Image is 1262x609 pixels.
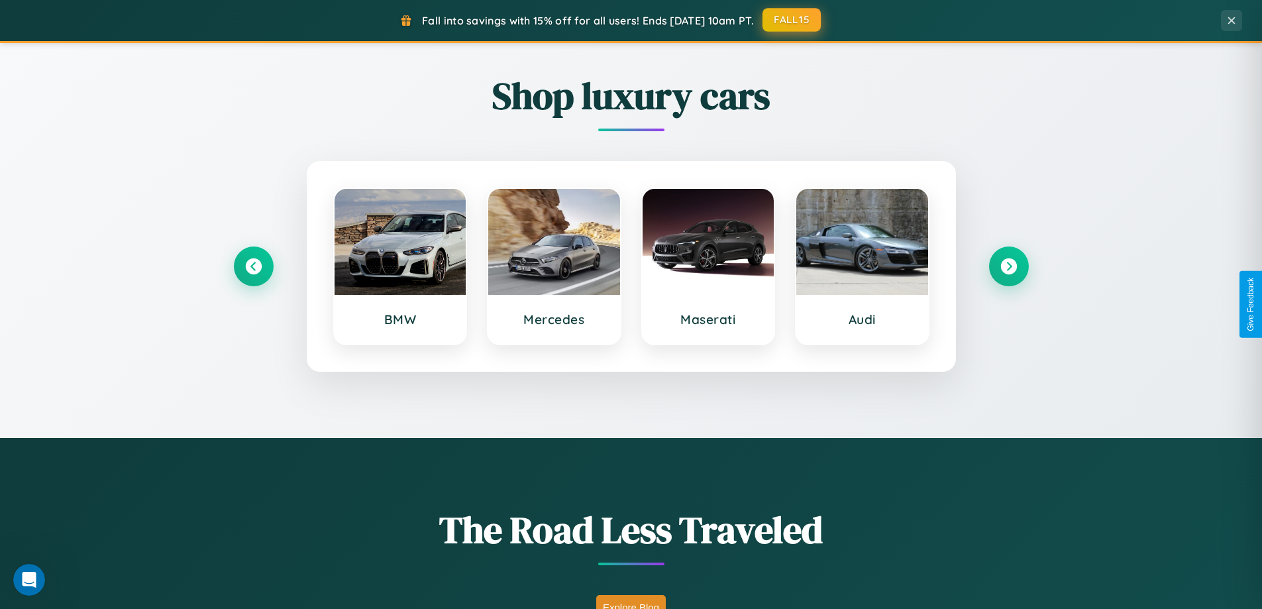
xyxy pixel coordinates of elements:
h3: Audi [810,311,915,327]
div: Give Feedback [1246,278,1255,331]
h3: Mercedes [501,311,607,327]
h1: The Road Less Traveled [234,504,1029,555]
button: FALL15 [762,8,821,32]
span: Fall into savings with 15% off for all users! Ends [DATE] 10am PT. [422,14,754,27]
iframe: Intercom live chat [13,564,45,596]
h3: BMW [348,311,453,327]
h3: Maserati [656,311,761,327]
h2: Shop luxury cars [234,70,1029,121]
